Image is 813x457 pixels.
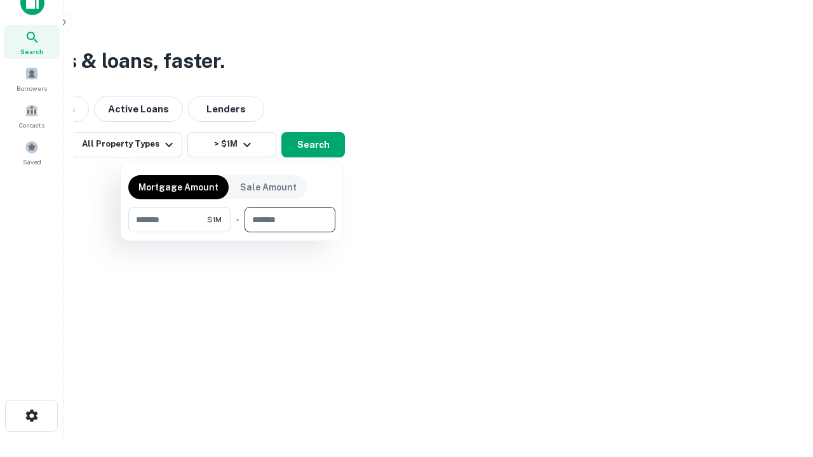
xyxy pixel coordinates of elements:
[138,180,218,194] p: Mortgage Amount
[749,355,813,416] iframe: Chat Widget
[207,214,222,225] span: $1M
[240,180,297,194] p: Sale Amount
[236,207,239,232] div: -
